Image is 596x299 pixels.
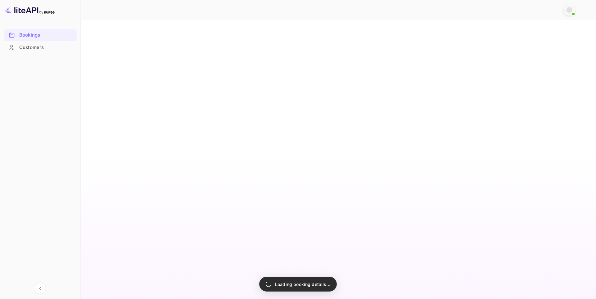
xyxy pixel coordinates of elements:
a: Bookings [4,29,77,41]
div: Bookings [19,32,74,39]
a: Customers [4,42,77,53]
button: Collapse navigation [35,283,46,294]
div: Customers [4,42,77,54]
p: Loading booking details... [275,281,330,288]
img: LiteAPI logo [5,5,55,15]
div: Customers [19,44,74,51]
